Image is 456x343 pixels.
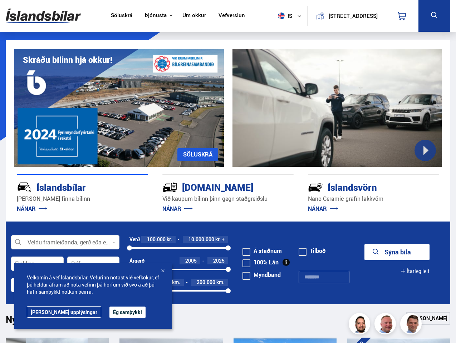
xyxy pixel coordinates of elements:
button: Ég samþykki [109,307,146,318]
div: [DOMAIN_NAME] [162,180,268,193]
div: Íslandsvörn [308,180,414,193]
img: nhp88E3Fdnt1Opn2.png [350,314,371,335]
button: [STREET_ADDRESS] [327,13,379,19]
button: is [275,5,307,26]
a: SÖLUSKRÁ [177,148,218,161]
a: [PERSON_NAME] [406,312,450,325]
div: Verð [129,237,140,242]
img: siFngHWaQ9KaOqBr.png [376,314,397,335]
h1: Nýtt á skrá [6,314,63,329]
span: km. [216,279,225,285]
button: Ítarleg leit [401,263,430,279]
img: FbJEzSuNWCJXmdc-.webp [401,314,423,335]
span: kr. [167,237,172,242]
span: 2005 [185,257,197,264]
span: 10.000.000 [188,236,214,243]
label: Á staðnum [242,248,282,254]
label: 100% Lán [242,259,279,265]
img: -Svtn6bYgwAsiwNX.svg [308,180,323,195]
a: NÁNAR [162,205,193,213]
img: svg+xml;base64,PHN2ZyB4bWxucz0iaHR0cDovL3d3dy53My5vcmcvMjAwMC9zdmciIHdpZHRoPSI1MTIiIGhlaWdodD0iNT... [278,13,285,19]
a: Söluskrá [111,12,132,20]
span: km. [172,279,180,285]
a: Vefverslun [219,12,245,20]
img: tr5P-W3DuiFaO7aO.svg [162,180,177,195]
a: NÁNAR [308,205,338,213]
p: Nano Ceramic grafín lakkvörn [308,195,439,203]
a: [PERSON_NAME] upplýsingar [27,306,101,318]
div: Árgerð [129,258,144,264]
h1: Skráðu bílinn hjá okkur! [23,55,112,65]
label: Myndband [242,272,281,278]
label: Tilboð [299,248,326,254]
span: 2025 [213,257,225,264]
img: G0Ugv5HjCgRt.svg [6,4,81,28]
div: Íslandsbílar [17,180,123,193]
span: 100.000 [147,236,166,243]
img: JRvxyua_JYH6wB4c.svg [17,180,32,195]
span: 200.000 [197,279,215,285]
img: eKx6w-_Home_640_.png [14,49,224,167]
p: [PERSON_NAME] finna bílinn [17,195,148,203]
span: is [275,13,293,19]
button: Þjónusta [145,12,167,19]
span: Velkomin á vef Íslandsbílar. Vefurinn notast við vefkökur, ef þú heldur áfram að nota vefinn þá h... [27,274,159,295]
a: Um okkur [182,12,206,20]
button: Sýna bíla [364,244,430,260]
span: + [222,237,225,242]
p: Við kaupum bílinn þinn gegn staðgreiðslu [162,195,294,203]
span: kr. [215,237,221,242]
a: NÁNAR [17,205,47,213]
a: [STREET_ADDRESS] [312,6,384,26]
